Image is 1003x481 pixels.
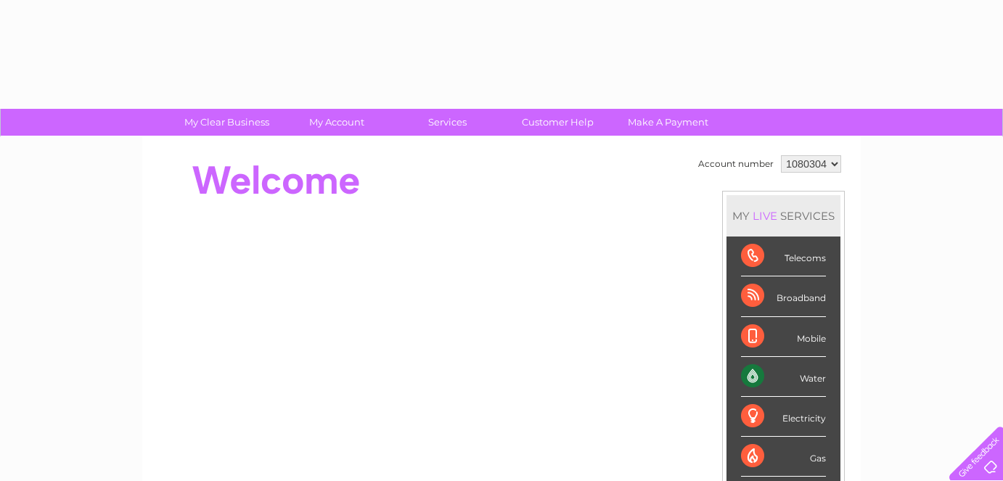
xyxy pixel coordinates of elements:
div: Telecoms [741,237,826,276]
a: Services [388,109,507,136]
div: Broadband [741,276,826,316]
td: Account number [695,152,777,176]
a: My Account [277,109,397,136]
div: LIVE [750,209,780,223]
div: Mobile [741,317,826,357]
a: Make A Payment [608,109,728,136]
a: My Clear Business [167,109,287,136]
a: Customer Help [498,109,618,136]
div: MY SERVICES [726,195,840,237]
div: Gas [741,437,826,477]
div: Electricity [741,397,826,437]
div: Water [741,357,826,397]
